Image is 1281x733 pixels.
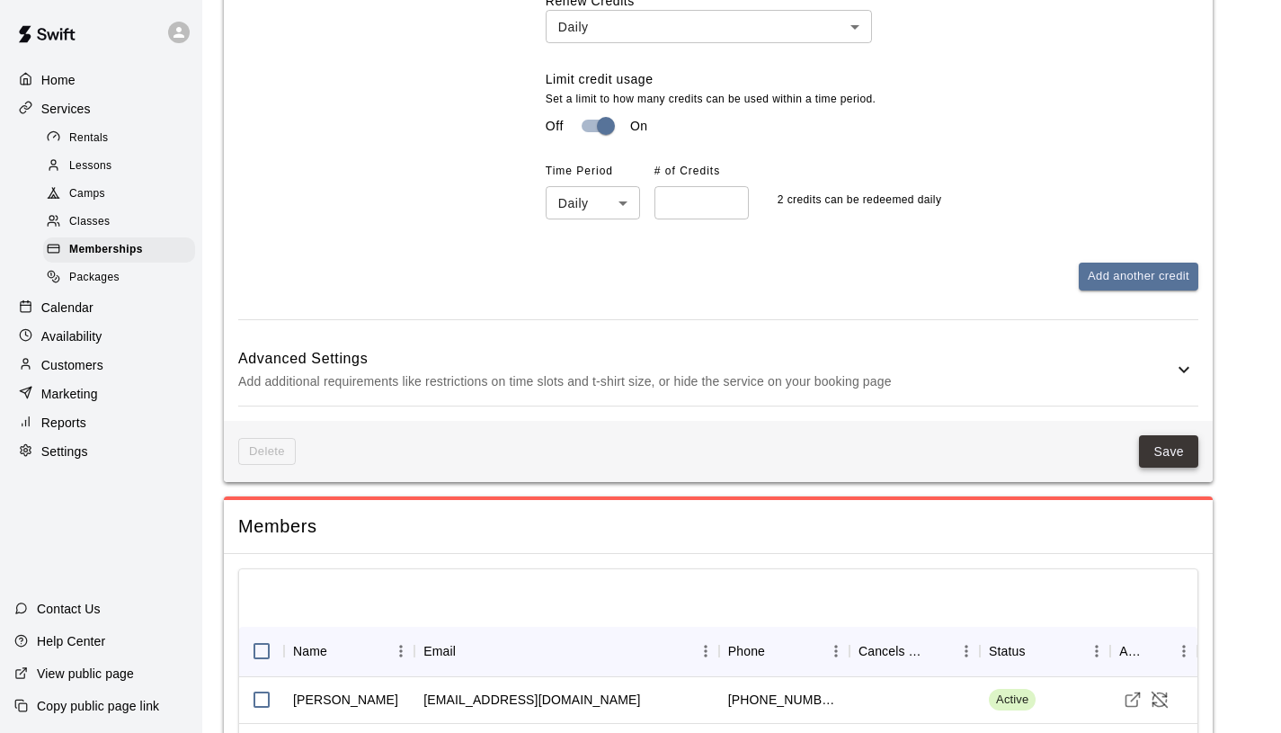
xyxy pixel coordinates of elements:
button: Add another credit [1079,263,1198,291]
div: Advanced SettingsAdd additional requirements like restrictions on time slots and t-shirt size, or... [238,335,1198,406]
p: Add additional requirements like restrictions on time slots and t-shirt size, or hide the service... [238,371,1173,393]
span: Memberships [69,241,143,259]
button: Sort [1145,639,1170,664]
span: Classes [69,213,110,231]
div: Daily [546,186,640,219]
a: Memberships [43,237,202,264]
div: Classes [43,210,195,235]
p: 2 credits can be redeemed daily [778,192,942,210]
div: Packages [43,265,195,291]
div: Cancels Date [858,626,928,676]
button: Save [1139,435,1198,469]
button: Sort [327,639,352,664]
h6: Advanced Settings [238,347,1173,371]
a: Visit customer profile [1119,686,1146,713]
div: Actions [1110,626,1197,676]
button: Sort [456,639,481,664]
p: Marketing [41,385,98,403]
span: Rentals [69,130,109,147]
div: Phone [719,626,850,676]
p: Services [41,100,91,118]
div: Phone [728,626,765,676]
div: Name [284,626,414,676]
a: Packages [43,264,202,292]
button: Sort [1026,639,1051,664]
button: Menu [692,638,719,665]
div: Status [989,626,1026,676]
a: Availability [14,323,188,350]
button: Sort [928,639,953,664]
button: Menu [387,638,414,665]
a: Marketing [14,380,188,407]
p: Calendar [41,299,93,317]
p: Contact Us [37,600,101,618]
p: Home [41,71,76,89]
button: Menu [1083,638,1110,665]
p: View public page [37,665,134,683]
p: Settings [41,442,88,460]
p: On [630,117,648,136]
p: Availability [41,327,102,345]
span: # of Credits [654,157,749,186]
span: Members [238,514,1198,539]
a: Rentals [43,124,202,152]
div: Rentals [43,126,195,151]
span: Lessons [69,157,112,175]
a: Classes [43,209,202,237]
a: Camps [43,181,202,209]
div: Cancels Date [850,626,980,676]
p: Copy public page link [37,697,159,715]
div: Lessons [43,154,195,179]
button: Menu [1170,638,1197,665]
span: Camps [69,185,105,203]
p: Off [546,117,564,136]
p: Set a limit to how many credits can be used within a time period. [546,91,1198,109]
span: Packages [69,269,120,287]
button: Sort [765,639,790,664]
span: Time Period [546,157,629,186]
a: Lessons [43,152,202,180]
div: +17738889999 [728,691,841,709]
div: Status [980,626,1110,676]
div: Name [293,626,327,676]
div: Memberships [43,237,195,263]
span: This membership cannot be deleted since it still has members [238,438,296,466]
a: Customers [14,352,188,379]
a: Settings [14,438,188,465]
a: Reports [14,409,188,436]
div: a-sobo@outlook.com [423,691,640,709]
button: Menu [953,638,980,665]
button: Menu [823,638,850,665]
p: Customers [41,356,103,374]
label: Limit credit usage [546,72,654,86]
p: Reports [41,414,86,432]
a: Home [14,67,188,94]
a: Calendar [14,294,188,321]
div: Daily [546,10,872,43]
div: Camps [43,182,195,207]
div: Email [423,626,456,676]
div: Mason Sobo [293,691,398,709]
span: Active [989,692,1036,709]
button: Cancel Membership [1146,686,1173,713]
div: Actions [1119,626,1145,676]
a: Services [14,95,188,122]
p: Help Center [37,632,105,650]
div: Email [414,626,719,676]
